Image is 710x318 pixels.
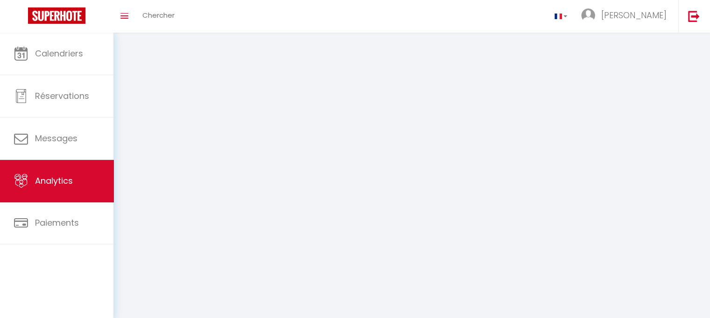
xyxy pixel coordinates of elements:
span: Calendriers [35,48,83,59]
span: Paiements [35,217,79,228]
img: Super Booking [28,7,85,24]
span: Messages [35,132,77,144]
span: [PERSON_NAME] [601,9,667,21]
span: Réservations [35,90,89,102]
img: logout [688,10,700,22]
span: Chercher [142,10,175,20]
span: Analytics [35,175,73,187]
button: Ouvrir le widget de chat LiveChat [7,4,35,32]
img: ... [581,8,595,22]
